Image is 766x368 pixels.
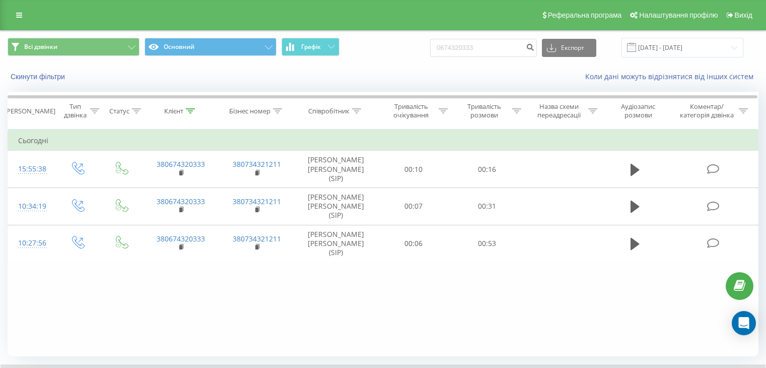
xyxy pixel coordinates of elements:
[430,39,537,57] input: Пошук за номером
[229,107,270,115] div: Бізнес номер
[609,102,668,119] div: Аудіозапис розмови
[8,72,70,81] button: Скинути фільтри
[548,11,622,19] span: Реферальна програма
[459,102,510,119] div: Тривалість розмови
[542,39,596,57] button: Експорт
[308,107,350,115] div: Співробітник
[301,43,321,50] span: Графік
[24,43,57,51] span: Всі дзвінки
[377,225,450,262] td: 00:06
[157,197,205,206] a: 380674320333
[295,151,377,188] td: [PERSON_NAME] [PERSON_NAME] (SIP)
[377,188,450,225] td: 00:07
[5,107,55,115] div: [PERSON_NAME]
[145,38,276,56] button: Основний
[18,197,45,216] div: 10:34:19
[732,311,756,335] div: Open Intercom Messenger
[295,188,377,225] td: [PERSON_NAME] [PERSON_NAME] (SIP)
[639,11,718,19] span: Налаштування профілю
[157,234,205,243] a: 380674320333
[233,197,281,206] a: 380734321211
[585,72,758,81] a: Коли дані можуть відрізнятися вiд інших систем
[164,107,183,115] div: Клієнт
[18,233,45,253] div: 10:27:56
[18,159,45,179] div: 15:55:38
[63,102,87,119] div: Тип дзвінка
[8,131,758,151] td: Сьогодні
[295,225,377,262] td: [PERSON_NAME] [PERSON_NAME] (SIP)
[450,151,523,188] td: 00:16
[386,102,437,119] div: Тривалість очікування
[677,102,736,119] div: Коментар/категорія дзвінка
[8,38,140,56] button: Всі дзвінки
[450,225,523,262] td: 00:53
[377,151,450,188] td: 00:10
[282,38,339,56] button: Графік
[109,107,129,115] div: Статус
[450,188,523,225] td: 00:31
[533,102,586,119] div: Назва схеми переадресації
[157,159,205,169] a: 380674320333
[735,11,752,19] span: Вихід
[233,234,281,243] a: 380734321211
[233,159,281,169] a: 380734321211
